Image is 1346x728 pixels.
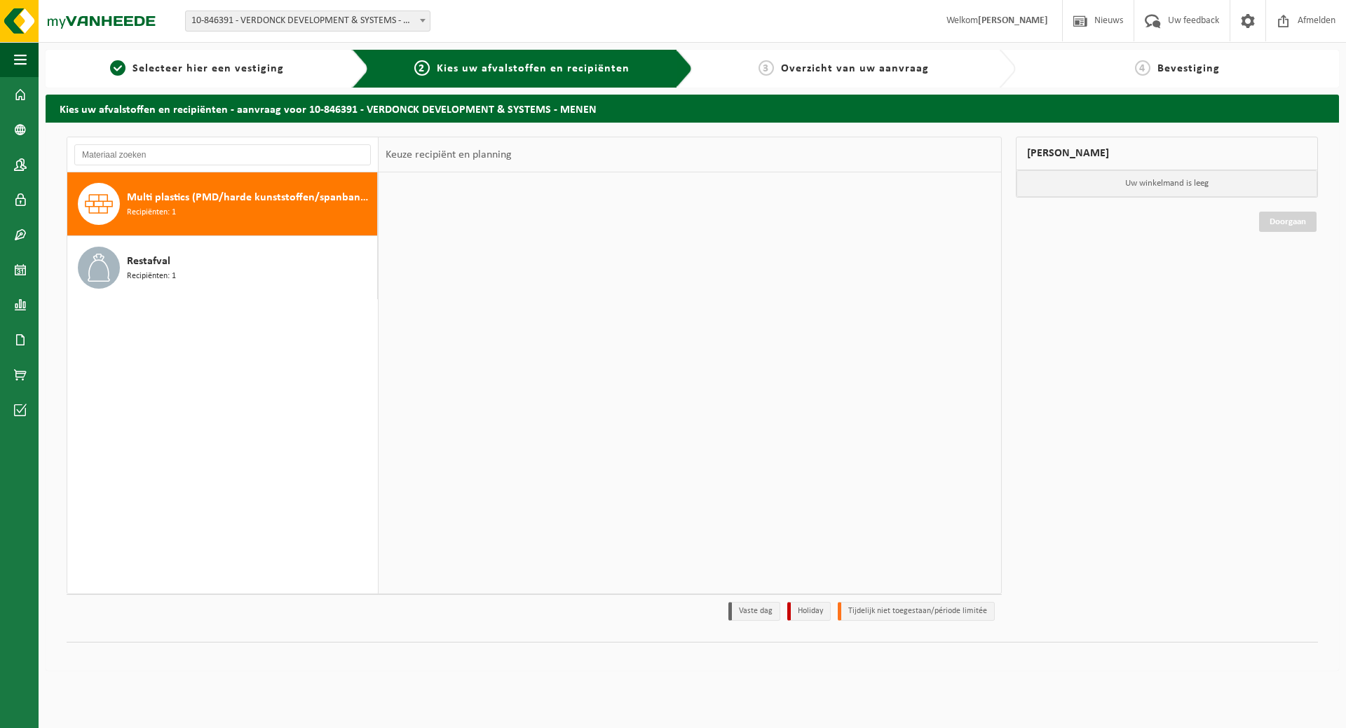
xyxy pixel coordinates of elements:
[127,189,374,206] span: Multi plastics (PMD/harde kunststoffen/spanbanden/EPS/folie naturel/folie gemengd)
[53,60,341,77] a: 1Selecteer hier een vestiging
[759,60,774,76] span: 3
[67,236,378,299] button: Restafval Recipiënten: 1
[978,15,1048,26] strong: [PERSON_NAME]
[379,137,519,172] div: Keuze recipiënt en planning
[1017,170,1317,197] p: Uw winkelmand is leeg
[787,602,831,621] li: Holiday
[1016,137,1318,170] div: [PERSON_NAME]
[437,63,630,74] span: Kies uw afvalstoffen en recipiënten
[1135,60,1150,76] span: 4
[67,172,378,236] button: Multi plastics (PMD/harde kunststoffen/spanbanden/EPS/folie naturel/folie gemengd) Recipiënten: 1
[127,253,170,270] span: Restafval
[127,206,176,219] span: Recipiënten: 1
[1259,212,1317,232] a: Doorgaan
[132,63,284,74] span: Selecteer hier een vestiging
[74,144,371,165] input: Materiaal zoeken
[110,60,125,76] span: 1
[781,63,929,74] span: Overzicht van uw aanvraag
[46,95,1339,122] h2: Kies uw afvalstoffen en recipiënten - aanvraag voor 10-846391 - VERDONCK DEVELOPMENT & SYSTEMS - ...
[127,270,176,283] span: Recipiënten: 1
[838,602,995,621] li: Tijdelijk niet toegestaan/période limitée
[1157,63,1220,74] span: Bevestiging
[185,11,430,32] span: 10-846391 - VERDONCK DEVELOPMENT & SYSTEMS - MENEN
[186,11,430,31] span: 10-846391 - VERDONCK DEVELOPMENT & SYSTEMS - MENEN
[728,602,780,621] li: Vaste dag
[414,60,430,76] span: 2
